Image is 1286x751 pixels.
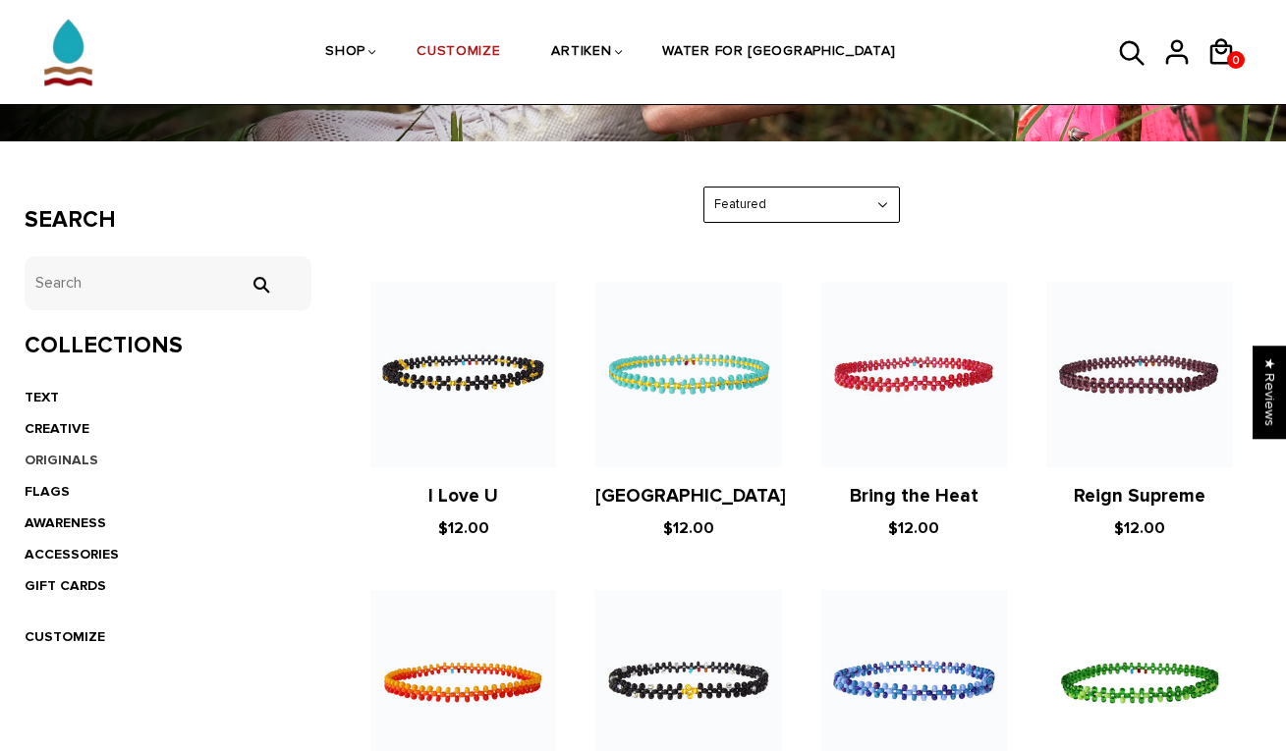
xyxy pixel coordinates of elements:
a: SHOP [325,1,365,105]
h3: Search [25,206,312,235]
a: I Love U [428,485,498,508]
a: TEXT [25,389,59,405]
a: AWARENESS [25,514,106,531]
a: GIFT CARDS [25,577,106,594]
span: $12.00 [438,518,489,538]
a: WATER FOR [GEOGRAPHIC_DATA] [662,1,895,105]
span: $12.00 [888,518,939,538]
span: 0 [1227,48,1245,73]
a: FLAGS [25,483,70,500]
a: ARTIKEN [551,1,611,105]
a: Bring the Heat [850,485,978,508]
div: Click to open Judge.me floating reviews tab [1253,346,1286,439]
h3: Collections [25,332,312,360]
a: 0 [1227,51,1245,69]
span: $12.00 [1114,518,1165,538]
span: $12.00 [663,518,714,538]
a: [GEOGRAPHIC_DATA] [595,485,786,508]
input: Search [241,276,280,294]
a: CUSTOMIZE [417,1,500,105]
a: ORIGINALS [25,452,98,468]
input: Search [25,256,312,310]
a: Reign Supreme [1074,485,1205,508]
a: CREATIVE [25,420,89,437]
a: CUSTOMIZE [25,628,105,645]
a: ACCESSORIES [25,546,119,563]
